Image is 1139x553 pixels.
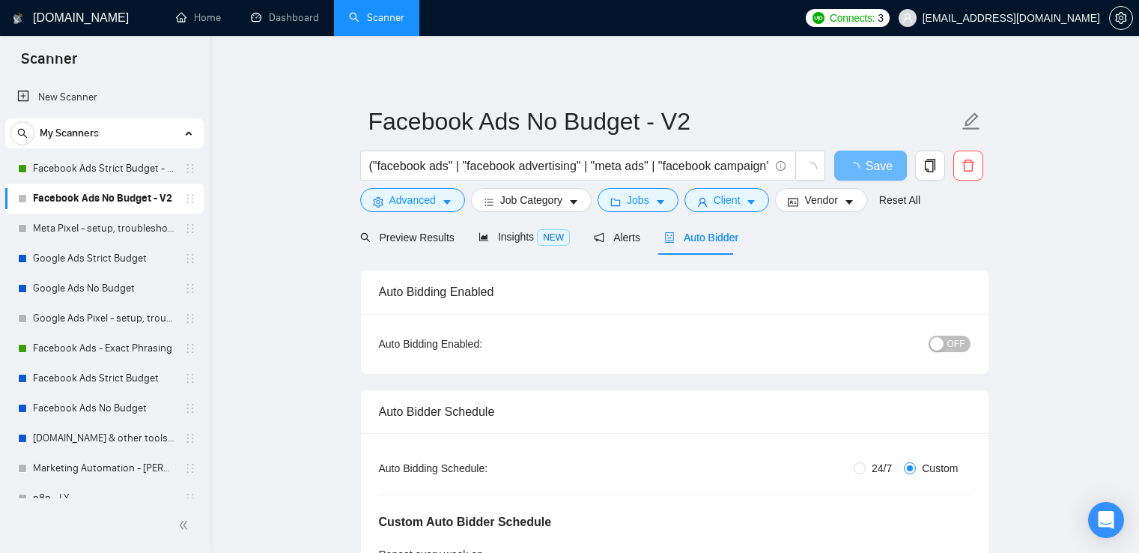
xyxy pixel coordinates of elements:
[13,7,23,31] img: logo
[902,13,913,23] span: user
[184,282,196,294] span: holder
[178,518,193,533] span: double-left
[834,151,907,181] button: Save
[655,196,666,208] span: caret-down
[598,188,678,212] button: folderJobscaret-down
[479,231,570,243] span: Insights
[1088,502,1124,538] div: Open Intercom Messenger
[9,48,89,79] span: Scanner
[1109,6,1133,30] button: setting
[33,214,175,244] a: Meta Pixel - setup, troubleshooting, tracking
[484,196,494,208] span: bars
[33,333,175,363] a: Facebook Ads - Exact Phrasing
[953,151,983,181] button: delete
[804,162,817,175] span: loading
[714,192,741,208] span: Client
[10,121,34,145] button: search
[184,193,196,205] span: holder
[184,402,196,414] span: holder
[879,192,920,208] a: Reset All
[33,483,175,513] a: n8n - LY
[33,303,175,333] a: Google Ads Pixel - setup, troubleshooting, tracking
[1109,12,1133,24] a: setting
[360,188,465,212] button: settingAdvancedcaret-down
[40,118,99,148] span: My Scanners
[379,271,971,313] div: Auto Bidding Enabled
[442,196,452,208] span: caret-down
[389,192,436,208] span: Advanced
[33,393,175,423] a: Facebook Ads No Budget
[844,196,854,208] span: caret-down
[5,82,204,112] li: New Scanner
[33,453,175,483] a: Marketing Automation - [PERSON_NAME]
[176,11,221,24] a: homeHome
[684,188,770,212] button: userClientcaret-down
[776,161,786,171] span: info-circle
[962,112,981,131] span: edit
[33,244,175,274] a: Google Ads Strict Budget
[954,159,982,172] span: delete
[500,192,562,208] span: Job Category
[848,162,866,174] span: loading
[184,372,196,384] span: holder
[349,11,404,24] a: searchScanner
[866,460,898,477] span: 24/7
[594,232,640,244] span: Alerts
[664,232,738,244] span: Auto Bidder
[866,157,893,175] span: Save
[830,10,875,26] span: Connects:
[804,192,837,208] span: Vendor
[33,184,175,214] a: Facebook Ads No Budget - V2
[184,342,196,354] span: holder
[697,196,708,208] span: user
[11,128,34,139] span: search
[184,163,196,175] span: holder
[915,151,945,181] button: copy
[813,12,824,24] img: upwork-logo.png
[373,196,383,208] span: setting
[33,154,175,184] a: Facebook Ads Strict Budget - V2
[184,462,196,474] span: holder
[916,460,964,477] span: Custom
[184,432,196,444] span: holder
[368,103,959,140] input: Scanner name...
[360,232,371,243] span: search
[184,253,196,265] span: holder
[379,513,552,531] h5: Custom Auto Bidder Schedule
[251,11,319,24] a: dashboardDashboard
[568,196,579,208] span: caret-down
[594,232,604,243] span: notification
[184,492,196,504] span: holder
[379,390,971,433] div: Auto Bidder Schedule
[746,196,756,208] span: caret-down
[471,188,592,212] button: barsJob Categorycaret-down
[537,229,570,246] span: NEW
[916,159,944,172] span: copy
[627,192,649,208] span: Jobs
[947,336,965,352] span: OFF
[775,188,866,212] button: idcardVendorcaret-down
[184,223,196,235] span: holder
[360,232,455,244] span: Preview Results
[788,196,798,208] span: idcard
[878,10,884,26] span: 3
[379,460,576,477] div: Auto Bidding Schedule:
[17,82,192,112] a: New Scanner
[479,232,489,242] span: area-chart
[369,157,769,175] input: Search Freelance Jobs...
[664,232,675,243] span: robot
[33,423,175,453] a: [DOMAIN_NAME] & other tools - [PERSON_NAME]
[33,274,175,303] a: Google Ads No Budget
[610,196,621,208] span: folder
[379,336,576,352] div: Auto Bidding Enabled:
[184,312,196,324] span: holder
[33,363,175,393] a: Facebook Ads Strict Budget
